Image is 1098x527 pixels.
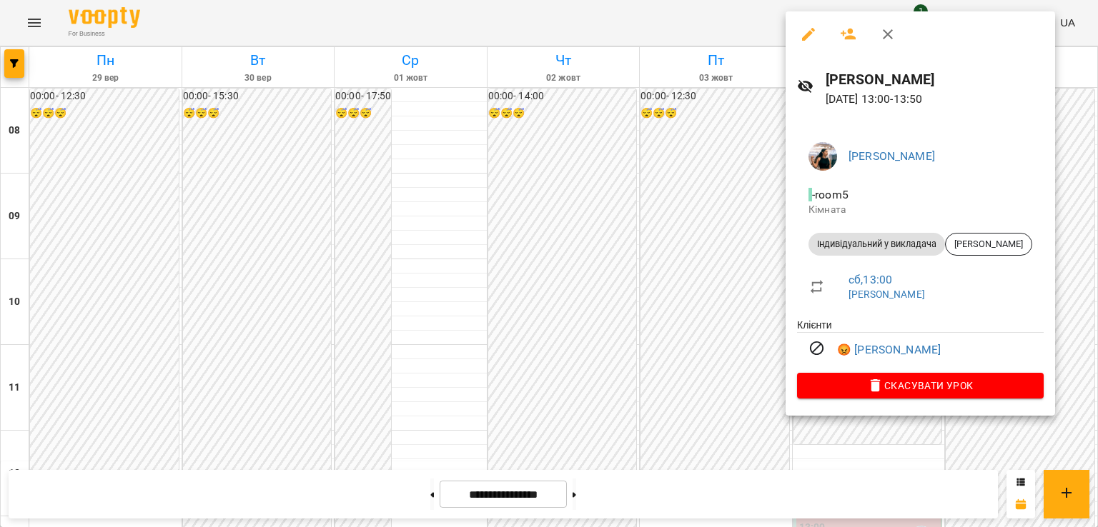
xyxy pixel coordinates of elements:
span: [PERSON_NAME] [946,238,1032,251]
a: 😡 [PERSON_NAME] [837,341,941,358]
span: Індивідуальний у викладача [808,238,945,251]
span: - room5 [808,188,851,201]
p: [DATE] 13:00 - 13:50 [826,91,1044,108]
a: сб , 13:00 [849,273,892,286]
a: [PERSON_NAME] [849,149,935,163]
svg: Візит скасовано [808,340,826,357]
ul: Клієнти [797,318,1044,373]
button: Скасувати Урок [797,373,1044,398]
div: [PERSON_NAME] [945,233,1032,256]
p: Кімната [808,203,1032,217]
img: f25c141d8d8634b2a8fce9f0d709f9df.jpg [808,142,837,171]
a: [PERSON_NAME] [849,288,925,300]
h6: [PERSON_NAME] [826,69,1044,91]
span: Скасувати Урок [808,377,1032,394]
